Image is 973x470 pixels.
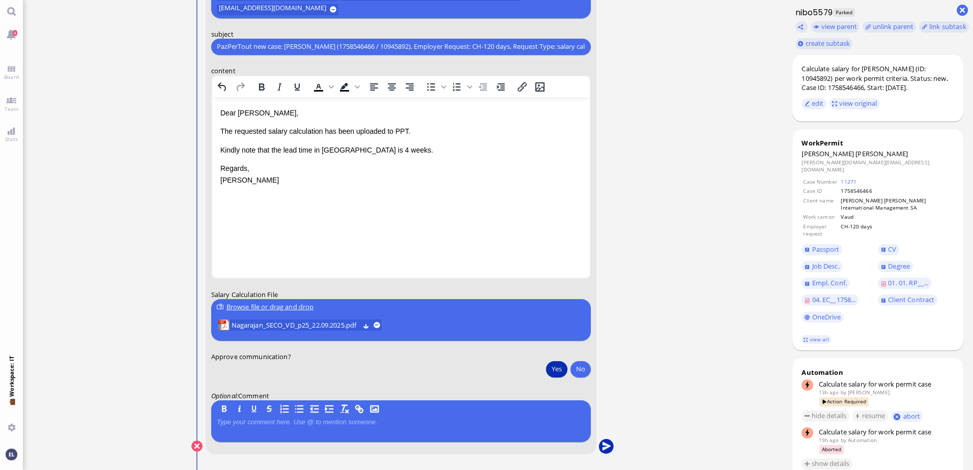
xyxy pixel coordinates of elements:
[819,427,954,436] div: Calculate salary for work permit case
[819,445,844,454] span: Aborted
[803,196,839,212] td: Client name
[212,97,590,277] iframe: Rich Text Area
[310,79,335,94] div: Text color Black
[219,4,326,15] span: [EMAIL_ADDRESS][DOMAIN_NAME]
[802,458,852,469] button: show details
[833,8,855,17] span: Parked
[217,4,338,15] button: [EMAIL_ADDRESS][DOMAIN_NAME]
[365,79,383,94] button: Align left
[211,290,278,299] span: Salary Calculation File
[812,278,847,287] span: Empl. Conf.
[217,302,585,312] div: Browse file or drag and drop
[819,397,869,406] span: Action Required
[2,105,21,112] span: Team
[802,295,858,306] a: 04. EC__1758...
[863,21,917,33] button: unlink parent
[249,403,260,415] button: U
[829,98,880,109] button: view original
[211,351,291,361] span: Approve communication?
[271,79,288,94] button: Italic
[191,440,203,452] button: Cancel
[802,244,842,255] a: Passport
[919,21,969,33] task-group-action-menu: link subtask
[802,410,849,422] button: hide details
[841,389,846,396] span: by
[336,79,361,94] div: Background color Black
[848,436,877,444] span: automation@bluelakelegal.com
[13,30,17,36] span: 4
[819,389,839,396] span: 13h ago
[211,66,236,75] span: content
[891,411,923,422] button: abort
[803,187,839,195] td: Case ID
[812,245,840,254] span: Passport
[840,187,953,195] td: 1758546466
[878,244,899,255] a: CV
[878,261,912,272] a: Degree
[840,196,953,212] td: [PERSON_NAME] [PERSON_NAME] International Management SA
[232,79,249,94] button: Redo
[211,391,237,400] span: Optional
[802,159,954,173] dd: [PERSON_NAME][DOMAIN_NAME][EMAIL_ADDRESS][DOMAIN_NAME]
[888,245,896,254] span: CV
[211,391,238,400] em: :
[802,149,854,158] span: [PERSON_NAME]
[8,397,15,420] span: 💼 Workspace: IT
[2,73,21,80] span: Board
[6,449,17,460] img: You
[232,319,359,331] span: Nagarajan_SECO_VD_p25_22.09.2025.pdf
[848,389,890,396] span: janet.mathews@bluelakelegal.com
[531,79,549,94] button: Insert/edit image
[214,79,231,94] button: Undo
[474,79,492,94] button: Decrease indent
[802,64,954,93] div: Calculate salary for [PERSON_NAME] (ID: 10945892) per work permit criteria. Status: new, Case ID:...
[513,79,531,94] button: Insert/edit link
[363,321,369,328] button: Download Nagarajan_SECO_VD_p25_22.09.2025.pdf
[792,7,833,18] h1: nibo5579
[232,319,359,331] a: View Nagarajan_SECO_VD_p25_22.09.2025.pdf
[422,79,448,94] div: Bullet list
[888,295,934,304] span: Client Contract
[878,278,931,289] a: 01. 01. RP__...
[795,21,809,33] button: Copy ticket nibo5579 link to clipboard
[802,312,844,323] a: OneDrive
[546,361,567,377] button: Yes
[219,403,230,415] button: B
[841,178,856,185] a: 11271
[855,149,908,158] span: [PERSON_NAME]
[888,278,928,287] span: 01. 01. RP__...
[878,295,937,306] a: Client Contract
[795,38,853,49] button: create subtask
[802,335,831,344] a: view all
[841,436,846,444] span: by
[852,410,889,422] button: resume
[570,361,591,377] button: No
[888,261,910,271] span: Degree
[819,436,839,444] span: 19h ago
[929,22,966,31] span: link subtask
[234,403,245,415] button: I
[218,319,382,331] lob-view: Nagarajan_SECO_VD_p25_22.09.2025.pdf
[238,391,269,400] span: Comment
[289,79,306,94] button: Underline
[802,138,954,148] div: WorkPermit
[840,222,953,238] td: CH-120 days
[812,295,856,304] span: 04. EC__1758...
[802,278,849,289] a: Empl. Conf.
[802,98,826,109] button: edit
[383,79,400,94] button: Align center
[803,222,839,238] td: Employer request
[3,135,20,142] span: Stats
[264,403,275,415] button: S
[840,213,953,221] td: Vaud
[802,261,842,272] a: Job Desc.
[374,321,380,328] button: remove
[253,79,270,94] button: Bold
[448,79,474,94] div: Numbered list
[812,261,840,271] span: Job Desc.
